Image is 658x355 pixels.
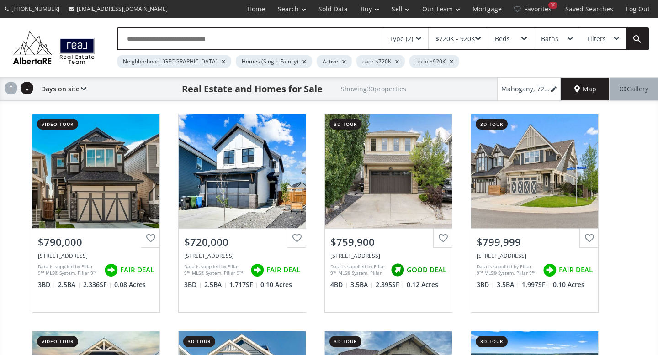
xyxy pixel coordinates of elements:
[38,263,100,277] div: Data is supplied by Pillar 9™ MLS® System. Pillar 9™ is the owner of the copyright in its MLS® Sy...
[501,84,549,94] span: Mahogany, 720K - 920K
[184,252,300,260] div: 38 Magnolia Court SE, Calgary, AB T3M 3M5
[38,252,154,260] div: 128 Masters Street SE, Calgary, AB T3M 2R7
[169,104,315,322] a: $720,000[STREET_ADDRESS]Data is supplied by Pillar 9™ MLS® System. Pillar 9™ is the owner of the ...
[477,235,593,249] div: $799,999
[64,0,172,17] a: [EMAIL_ADDRESS][DOMAIN_NAME]
[477,252,593,260] div: 162 Masters Common SE, Calgary, AB T3M 2N4
[541,36,558,42] div: Baths
[495,36,510,42] div: Beds
[376,280,404,289] span: 2,395 SF
[9,29,99,67] img: Logo
[120,265,154,275] span: FAIR DEAL
[548,2,557,9] div: 36
[409,55,459,68] div: up to $920K
[184,263,246,277] div: Data is supplied by Pillar 9™ MLS® System. Pillar 9™ is the owner of the copyright in its MLS® Sy...
[462,104,608,322] a: 3d tour$799,999[STREET_ADDRESS]Data is supplied by Pillar 9™ MLS® System. Pillar 9™ is the owner ...
[330,280,348,289] span: 4 BD
[497,280,520,289] span: 3.5 BA
[102,261,120,279] img: rating icon
[407,265,446,275] span: GOOD DEAL
[11,5,59,13] span: [PHONE_NUMBER]
[315,104,462,322] a: 3d tour$759,900[STREET_ADDRESS]Data is supplied by Pillar 9™ MLS® System. Pillar 9™ is the owner ...
[248,261,266,279] img: rating icon
[477,263,538,277] div: Data is supplied by Pillar 9™ MLS® System. Pillar 9™ is the owner of the copyright in its MLS® Sy...
[407,280,438,289] span: 0.12 Acres
[317,55,352,68] div: Active
[497,78,561,100] a: Mahogany, 720K - 920K
[559,265,593,275] span: FAIR DEAL
[114,280,146,289] span: 0.08 Acres
[117,55,231,68] div: Neighborhood: [GEOGRAPHIC_DATA]
[574,84,596,94] span: Map
[236,55,312,68] div: Homes (Single Family)
[620,84,648,94] span: Gallery
[330,252,446,260] div: 395 Mahogany Terrace SE, Calgary, AB T3M 0X4
[477,280,494,289] span: 3 BD
[38,280,56,289] span: 3 BD
[388,261,407,279] img: rating icon
[587,36,606,42] div: Filters
[330,263,386,277] div: Data is supplied by Pillar 9™ MLS® System. Pillar 9™ is the owner of the copyright in its MLS® Sy...
[38,235,154,249] div: $790,000
[541,261,559,279] img: rating icon
[260,280,292,289] span: 0.10 Acres
[266,265,300,275] span: FAIR DEAL
[561,78,610,100] div: Map
[356,55,405,68] div: over $720K
[184,235,300,249] div: $720,000
[229,280,258,289] span: 1,717 SF
[37,78,86,100] div: Days on site
[330,235,446,249] div: $759,900
[389,36,413,42] div: Type (2)
[350,280,373,289] span: 3.5 BA
[553,280,584,289] span: 0.10 Acres
[182,83,323,95] h1: Real Estate and Homes for Sale
[204,280,227,289] span: 2.5 BA
[522,280,551,289] span: 1,997 SF
[77,5,168,13] span: [EMAIL_ADDRESS][DOMAIN_NAME]
[184,280,202,289] span: 3 BD
[83,280,112,289] span: 2,336 SF
[610,78,658,100] div: Gallery
[435,36,475,42] div: $720K - 920K
[23,104,169,322] a: video tour$790,000[STREET_ADDRESS]Data is supplied by Pillar 9™ MLS® System. Pillar 9™ is the own...
[341,85,406,92] h2: Showing 30 properties
[58,280,81,289] span: 2.5 BA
